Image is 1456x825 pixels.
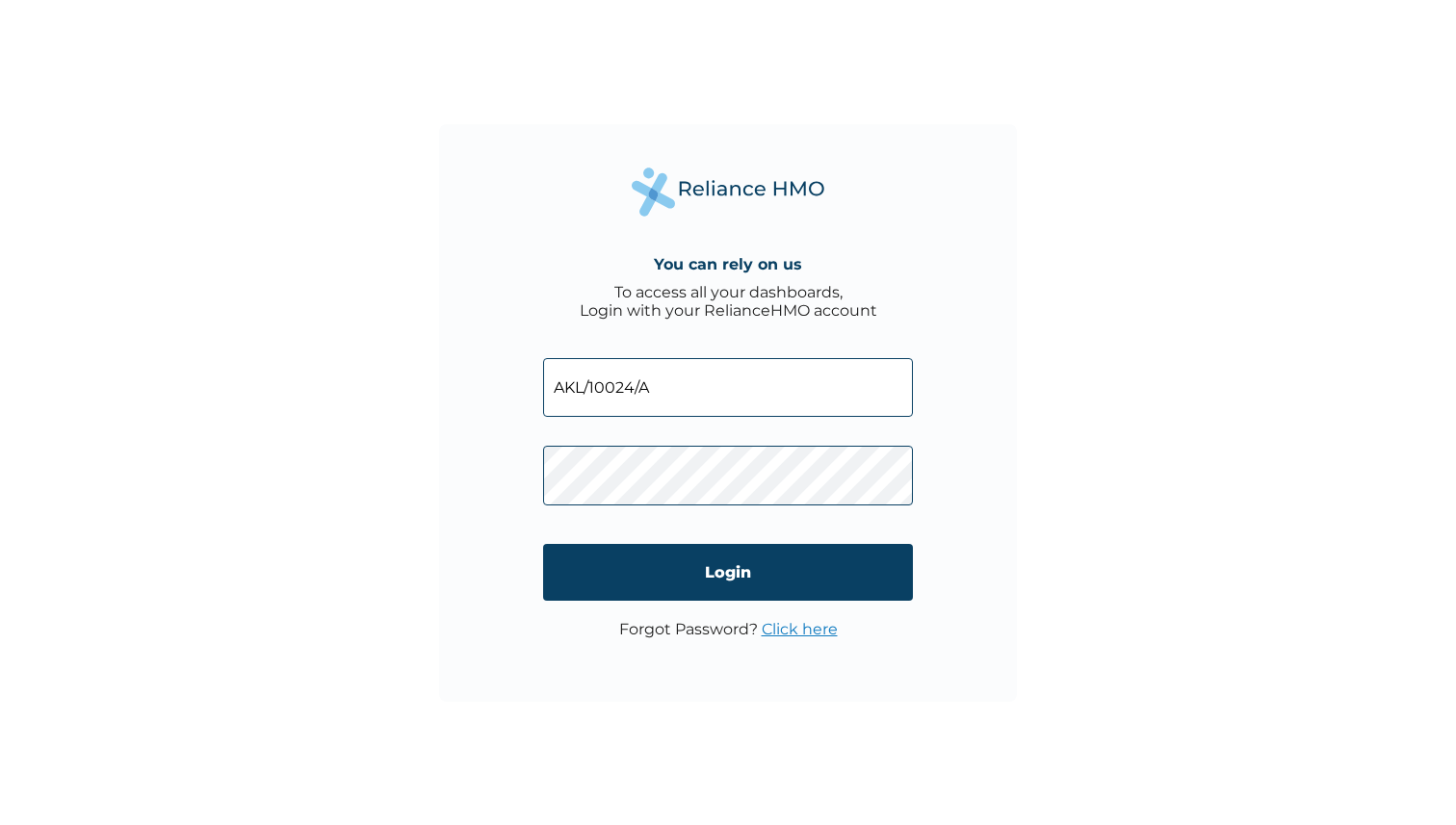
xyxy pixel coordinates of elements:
input: Email address or HMO ID [543,358,913,417]
img: Reliance Health's Logo [632,168,824,217]
h4: You can rely on us [654,255,802,273]
input: Login [543,544,913,601]
p: Forgot Password? [619,620,838,638]
a: Click here [762,620,838,638]
div: To access all your dashboards, Login with your RelianceHMO account [580,283,877,320]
